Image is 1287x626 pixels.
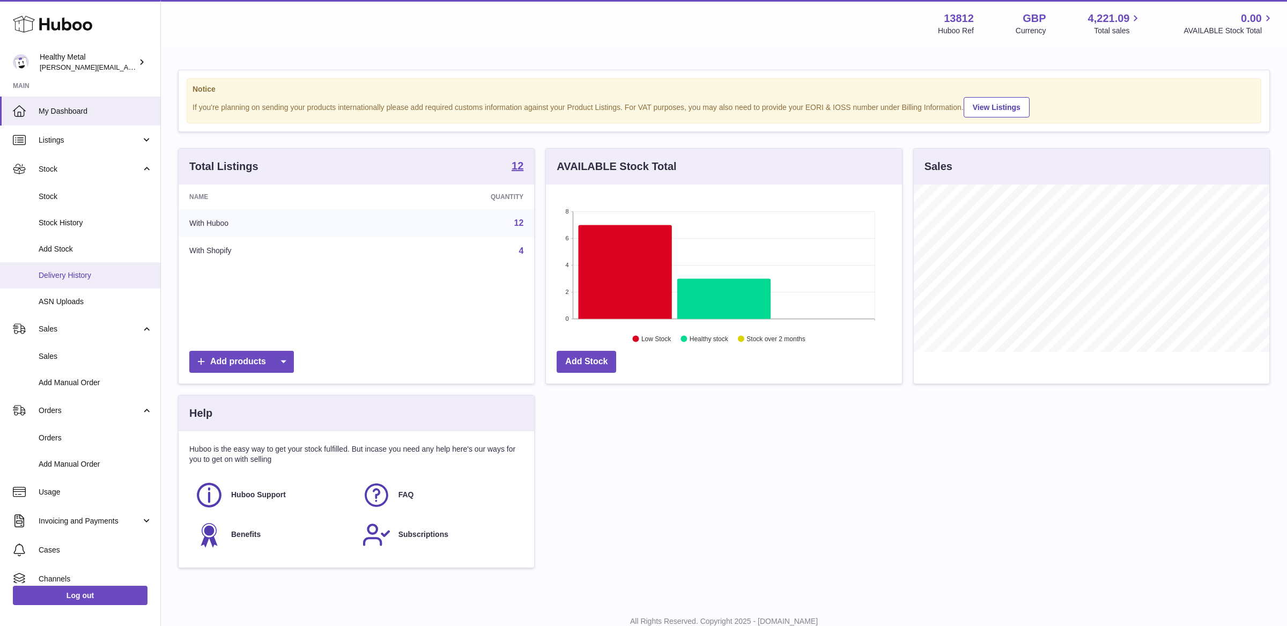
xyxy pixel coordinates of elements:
[231,529,261,540] span: Benefits
[362,520,519,549] a: Subscriptions
[39,574,152,584] span: Channels
[1184,11,1274,36] a: 0.00 AVAILABLE Stock Total
[944,11,974,26] strong: 13812
[193,95,1255,117] div: If you're planning on sending your products internationally please add required customs informati...
[40,63,215,71] span: [PERSON_NAME][EMAIL_ADDRESS][DOMAIN_NAME]
[690,335,729,343] text: Healthy stock
[179,185,371,209] th: Name
[641,335,671,343] text: Low Stock
[1023,11,1046,26] strong: GBP
[39,516,141,526] span: Invoicing and Payments
[1016,26,1046,36] div: Currency
[1094,26,1142,36] span: Total sales
[195,481,351,510] a: Huboo Support
[1088,11,1142,36] a: 4,221.09 Total sales
[1088,11,1130,26] span: 4,221.09
[566,289,569,295] text: 2
[398,490,414,500] span: FAQ
[39,378,152,388] span: Add Manual Order
[557,159,676,174] h3: AVAILABLE Stock Total
[189,444,523,465] p: Huboo is the easy way to get your stock fulfilled. But incase you need any help here's our ways f...
[39,270,152,281] span: Delivery History
[362,481,519,510] a: FAQ
[13,586,147,605] a: Log out
[371,185,535,209] th: Quantity
[512,160,523,171] strong: 12
[189,351,294,373] a: Add products
[39,192,152,202] span: Stock
[938,26,974,36] div: Huboo Ref
[514,218,524,227] a: 12
[39,406,141,416] span: Orders
[231,490,286,500] span: Huboo Support
[747,335,805,343] text: Stock over 2 months
[193,84,1255,94] strong: Notice
[39,459,152,469] span: Add Manual Order
[1241,11,1262,26] span: 0.00
[398,529,448,540] span: Subscriptions
[40,52,136,72] div: Healthy Metal
[566,262,569,268] text: 4
[566,208,569,215] text: 8
[39,218,152,228] span: Stock History
[924,159,952,174] h3: Sales
[39,106,152,116] span: My Dashboard
[189,159,258,174] h3: Total Listings
[39,487,152,497] span: Usage
[566,315,569,322] text: 0
[39,433,152,443] span: Orders
[39,351,152,362] span: Sales
[13,54,29,70] img: jose@healthy-metal.com
[39,135,141,145] span: Listings
[964,97,1030,117] a: View Listings
[189,406,212,421] h3: Help
[1184,26,1274,36] span: AVAILABLE Stock Total
[557,351,616,373] a: Add Stock
[39,545,152,555] span: Cases
[39,324,141,334] span: Sales
[195,520,351,549] a: Benefits
[39,164,141,174] span: Stock
[39,297,152,307] span: ASN Uploads
[566,235,569,241] text: 6
[179,237,371,265] td: With Shopify
[179,209,371,237] td: With Huboo
[39,244,152,254] span: Add Stock
[512,160,523,173] a: 12
[519,246,523,255] a: 4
